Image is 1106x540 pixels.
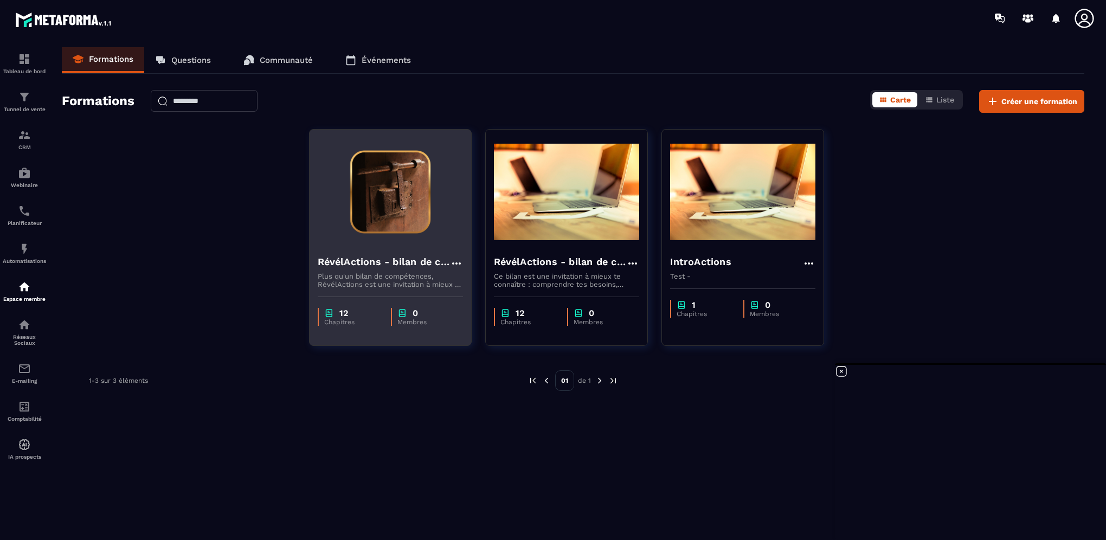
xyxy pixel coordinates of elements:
[3,296,46,302] p: Espace membre
[3,234,46,272] a: automationsautomationsAutomatisations
[335,47,422,73] a: Événements
[397,318,452,326] p: Membres
[318,138,463,246] img: formation-background
[574,318,628,326] p: Membres
[528,376,538,385] img: prev
[750,300,760,310] img: chapter
[62,47,144,73] a: Formations
[750,310,805,318] p: Membres
[397,308,407,318] img: chapter
[362,55,411,65] p: Événements
[494,254,626,269] h4: RévélActions - bilan de compétences - Copy
[3,144,46,150] p: CRM
[608,376,618,385] img: next
[309,129,485,359] a: formation-backgroundRévélActions - bilan de compétencesPlus qu'un bilan de compétences, RévélActi...
[18,318,31,331] img: social-network
[318,254,450,269] h4: RévélActions - bilan de compétences
[260,55,313,65] p: Communauté
[18,242,31,255] img: automations
[324,318,380,326] p: Chapitres
[765,300,770,310] p: 0
[670,272,815,280] p: Test -
[500,308,510,318] img: chapter
[677,300,686,310] img: chapter
[979,90,1084,113] button: Créer une formation
[339,308,348,318] p: 12
[3,354,46,392] a: emailemailE-mailing
[3,310,46,354] a: social-networksocial-networkRéseaux Sociaux
[872,92,917,107] button: Carte
[542,376,551,385] img: prev
[3,82,46,120] a: formationformationTunnel de vente
[18,128,31,142] img: formation
[18,400,31,413] img: accountant
[494,272,639,288] p: Ce bilan est une invitation à mieux te connaître : comprendre tes besoins, identifier tes croyanc...
[144,47,222,73] a: Questions
[18,438,31,451] img: automations
[3,106,46,112] p: Tunnel de vente
[3,158,46,196] a: automationsautomationsWebinaire
[3,196,46,234] a: schedulerschedulerPlanificateur
[3,120,46,158] a: formationformationCRM
[500,318,556,326] p: Chapitres
[233,47,324,73] a: Communauté
[3,416,46,422] p: Comptabilité
[1001,96,1077,107] span: Créer une formation
[3,378,46,384] p: E-mailing
[555,370,574,391] p: 01
[3,272,46,310] a: automationsautomationsEspace membre
[574,308,583,318] img: chapter
[3,220,46,226] p: Planificateur
[485,129,661,359] a: formation-backgroundRévélActions - bilan de compétences - CopyCe bilan est une invitation à mieux...
[3,392,46,430] a: accountantaccountantComptabilité
[15,10,113,29] img: logo
[516,308,524,318] p: 12
[318,272,463,288] p: Plus qu'un bilan de compétences, RévélActions est une invitation à mieux te connaître : comprendr...
[89,54,133,64] p: Formations
[670,254,731,269] h4: IntroActions
[494,138,639,246] img: formation-background
[62,90,134,113] h2: Formations
[595,376,605,385] img: next
[3,68,46,74] p: Tableau de bord
[692,300,696,310] p: 1
[890,95,911,104] span: Carte
[589,308,594,318] p: 0
[670,138,815,246] img: formation-background
[171,55,211,65] p: Questions
[578,376,591,385] p: de 1
[936,95,954,104] span: Liste
[413,308,418,318] p: 0
[18,280,31,293] img: automations
[918,92,961,107] button: Liste
[89,377,148,384] p: 1-3 sur 3 éléments
[18,204,31,217] img: scheduler
[324,308,334,318] img: chapter
[18,91,31,104] img: formation
[661,129,838,359] a: formation-backgroundIntroActionsTest -chapter1Chapitreschapter0Membres
[3,334,46,346] p: Réseaux Sociaux
[18,362,31,375] img: email
[18,166,31,179] img: automations
[3,454,46,460] p: IA prospects
[3,44,46,82] a: formationformationTableau de bord
[3,258,46,264] p: Automatisations
[3,182,46,188] p: Webinaire
[18,53,31,66] img: formation
[677,310,732,318] p: Chapitres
